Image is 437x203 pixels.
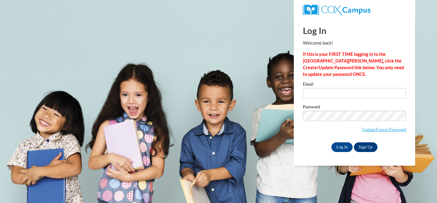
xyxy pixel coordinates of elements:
label: Password [303,105,406,111]
label: Email [303,82,406,88]
a: Sign Up [354,142,378,152]
strong: If this is your FIRST TIME logging in to the [GEOGRAPHIC_DATA][PERSON_NAME], click the Create/Upd... [303,52,404,77]
a: COX Campus [303,7,371,12]
input: Log In [331,142,353,152]
p: Welcome back! [303,40,406,46]
h1: Log In [303,24,406,37]
img: COX Campus [303,5,371,15]
a: Update/Forgot Password [362,127,406,132]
